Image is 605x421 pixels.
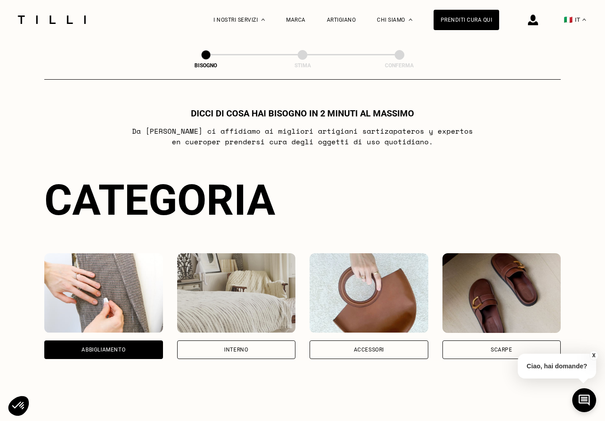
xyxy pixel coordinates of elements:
span: 🇮🇹 [564,15,573,24]
a: Marca [286,17,306,23]
img: Menu a tendina [261,19,265,21]
div: Accessori [354,347,384,352]
a: Artigiano [327,17,356,23]
h1: Dicci di cosa hai bisogno in 2 minuti al massimo [191,108,414,119]
div: Scarpe [491,347,512,352]
div: Bisogno [162,62,250,69]
img: Abbigliamento [44,253,163,333]
img: Scarpe [442,253,561,333]
div: Conferma [355,62,444,69]
div: Interno [224,347,248,352]
button: X [589,351,598,360]
img: Menu a discesa su [409,19,412,21]
p: Ciao, hai domande? [518,354,596,379]
div: Categoria [44,175,561,225]
img: icona di accesso [528,15,538,25]
p: Da [PERSON_NAME] ci affidiamo ai migliori artigiani sarti zapateros y expertos en cuero per prend... [127,126,478,147]
div: Stima [258,62,347,69]
div: Abbigliamento [81,347,125,352]
a: Prenditi cura qui [434,10,500,30]
img: menu déroulant [582,19,586,21]
img: Interno [177,253,296,333]
img: Accessori [310,253,428,333]
img: Logo del servizio di sartoria Tilli [15,15,89,24]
